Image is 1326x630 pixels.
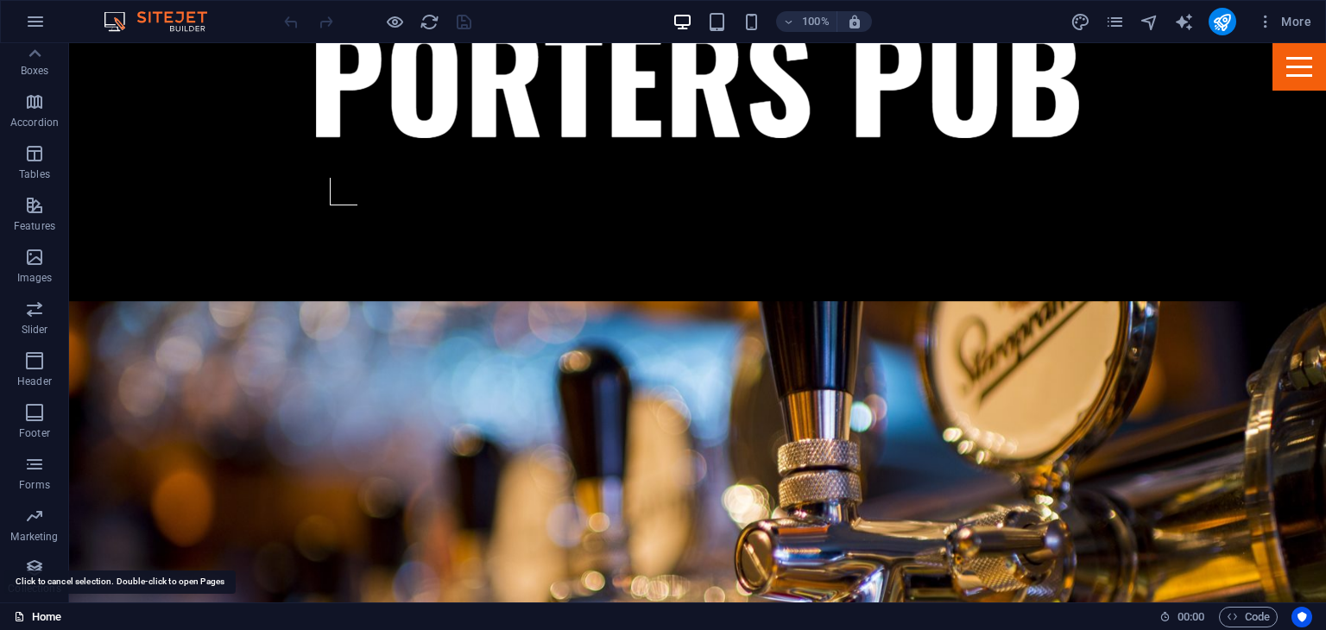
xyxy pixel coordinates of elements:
[19,478,50,492] p: Forms
[1209,8,1236,35] button: publish
[22,323,48,337] p: Slider
[1212,12,1232,32] i: Publish
[1257,13,1311,30] span: More
[14,219,55,233] p: Features
[1174,11,1195,32] button: text_generator
[1250,8,1318,35] button: More
[1140,11,1160,32] button: navigator
[847,14,862,29] i: On resize automatically adjust zoom level to fit chosen device.
[99,11,229,32] img: Editor Logo
[17,271,53,285] p: Images
[1291,607,1312,627] button: Usercentrics
[1174,12,1194,32] i: AI Writer
[1178,607,1204,627] span: 00 00
[1105,12,1125,32] i: Pages (Ctrl+Alt+S)
[1105,11,1126,32] button: pages
[10,530,58,544] p: Marketing
[19,426,50,440] p: Footer
[419,11,439,32] button: reload
[802,11,830,32] h6: 100%
[8,582,60,595] p: Collections
[1190,610,1192,623] span: :
[1070,12,1090,32] i: Design (Ctrl+Alt+Y)
[1159,607,1205,627] h6: Session time
[19,167,50,181] p: Tables
[1227,607,1270,627] span: Code
[1070,11,1091,32] button: design
[1219,607,1278,627] button: Code
[1140,12,1159,32] i: Navigator
[776,11,837,32] button: 100%
[21,64,49,78] p: Boxes
[17,375,52,388] p: Header
[14,607,61,627] a: Home
[10,116,59,129] p: Accordion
